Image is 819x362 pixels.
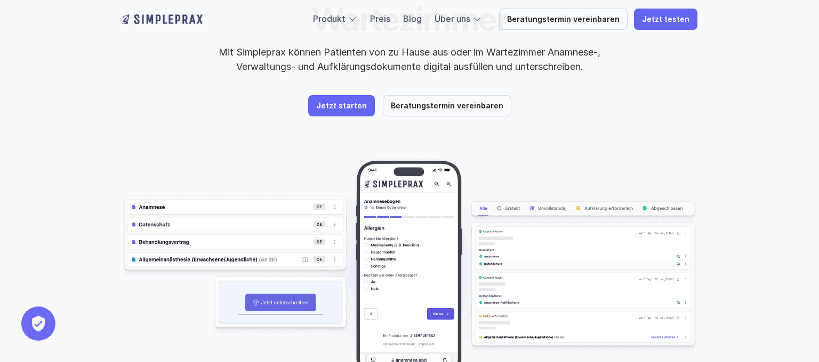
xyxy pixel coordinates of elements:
p: Mit Simpleprax können Patienten von zu Hause aus oder im Wartezimmer Anamnese-, Verwaltungs- und ... [210,45,609,74]
a: Beratungstermin vereinbaren [383,95,511,116]
a: Preis [370,13,390,24]
a: Über uns [435,13,470,24]
p: Jetzt testen [642,15,689,24]
p: Jetzt starten [316,101,367,111]
a: Beratungstermin vereinbaren [499,9,628,30]
p: Beratungstermin vereinbaren [391,101,503,111]
a: Jetzt testen [634,9,697,30]
a: Blog [403,13,422,24]
a: Produkt [313,13,346,24]
p: Beratungstermin vereinbaren [507,15,620,24]
a: Jetzt starten [308,95,375,116]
